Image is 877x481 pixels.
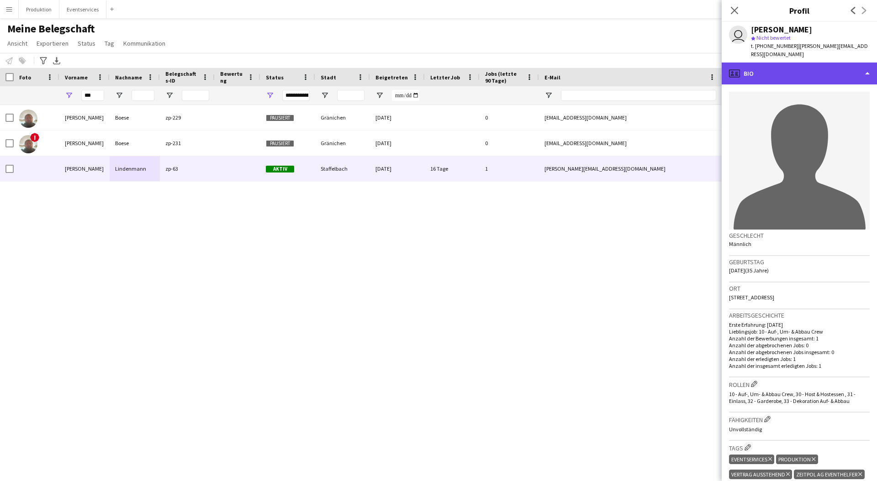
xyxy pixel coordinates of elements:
[19,0,59,18] button: Produktion
[321,91,329,99] button: Filtermenü öffnen
[220,70,244,84] span: Bewertung
[315,131,370,156] div: Gränichen
[729,443,870,452] h3: Tags
[729,349,870,356] p: Anzahl der abgebrochenen Jobs insgesamt: 0
[65,91,73,99] button: Filtermenü öffnen
[315,105,370,130] div: Gränichen
[165,91,174,99] button: Filtermenü öffnen
[7,22,95,36] span: Meine Belegschaft
[794,470,864,479] div: Zeitpol AG Eventhelfer
[182,90,209,101] input: Belegschafts-ID Filtereingang
[4,37,31,49] a: Ansicht
[539,105,722,130] div: [EMAIL_ADDRESS][DOMAIN_NAME]
[729,258,870,266] h3: Geburtstag
[19,135,37,153] img: Sven Boese
[51,55,62,66] app-action-btn: XLSX exportieren
[729,321,870,328] p: Erste Erfahrung: [DATE]
[480,156,539,181] div: 1
[485,70,523,84] span: Jobs (letzte 90 Tage)
[561,90,716,101] input: E-Mail Filtereingang
[729,231,870,240] h3: Geschlecht
[729,328,870,335] p: Lieblingsjob: 10 - Auf-, Um- & Abbau Crew
[33,37,72,49] a: Exportieren
[370,156,425,181] div: [DATE]
[425,156,480,181] div: 16 Tage
[480,131,539,156] div: 0
[59,105,110,130] div: [PERSON_NAME]
[729,356,870,362] p: Anzahl der erledigten Jobs: 1
[370,131,425,156] div: [DATE]
[132,90,154,101] input: Nachname Filtereingang
[722,63,877,84] div: Bio
[539,156,722,181] div: [PERSON_NAME][EMAIL_ADDRESS][DOMAIN_NAME]
[729,294,774,301] span: [STREET_ADDRESS]
[120,37,169,49] a: Kommunikation
[160,156,215,181] div: zp-63
[37,39,69,47] span: Exportieren
[315,156,370,181] div: Staffelbach
[266,74,284,81] span: Status
[266,140,294,147] span: Pausiert
[370,105,425,130] div: [DATE]
[729,379,870,389] h3: Rollen
[160,105,215,130] div: zp-229
[751,42,798,49] span: t. [PHONE_NUMBER]
[375,91,384,99] button: Filtermenü öffnen
[756,34,791,41] span: Nicht bewertet
[59,156,110,181] div: [PERSON_NAME]
[751,42,868,58] span: | [PERSON_NAME][EMAIL_ADDRESS][DOMAIN_NAME]
[776,455,818,464] div: Produktion
[729,284,870,293] h3: Ort
[105,39,114,47] span: Tag
[115,74,142,81] span: Nachname
[7,39,27,47] span: Ansicht
[729,311,870,319] h3: Arbeitsgeschichte
[78,39,95,47] span: Status
[375,74,408,81] span: Beigetreten
[751,26,812,34] div: [PERSON_NAME]
[544,91,553,99] button: Filtermenü öffnen
[123,39,165,47] span: Kommunikation
[74,37,99,49] a: Status
[59,131,110,156] div: [PERSON_NAME]
[38,55,49,66] app-action-btn: Erweiterte Filter
[729,362,870,369] p: Anzahl der insgesamt erledigten Jobs: 1
[165,70,198,84] span: Belegschafts-ID
[19,110,37,128] img: Sven Boese
[81,90,104,101] input: Vorname Filtereingang
[110,156,160,181] div: Lindenmann
[729,391,856,404] span: 10 - Auf-, Um- & Abbau Crew, 30 - Host & Hostessen , 31 - Einlass, 32 - Garderobe, 33 - Dekoratio...
[729,426,870,433] p: Unvollständig
[544,74,560,81] span: E-Mail
[101,37,118,49] a: Tag
[19,74,31,81] span: Foto
[729,267,769,274] span: [DATE] (35 Jahre)
[65,74,88,81] span: Vorname
[160,131,215,156] div: zp-231
[110,131,160,156] div: Boese
[266,91,274,99] button: Filtermenü öffnen
[59,0,106,18] button: Eventservices
[722,5,877,16] h3: Profil
[729,342,870,349] p: Anzahl der abgebrochenen Jobs: 0
[337,90,365,101] input: Stadt Filtereingang
[729,240,751,247] span: Männlich
[729,335,870,342] p: Anzahl der Bewerbungen insgesamt: 1
[430,74,460,81] span: Letzter Job
[480,105,539,130] div: 0
[539,131,722,156] div: [EMAIL_ADDRESS][DOMAIN_NAME]
[266,115,294,121] span: Pausiert
[321,74,336,81] span: Stadt
[115,91,123,99] button: Filtermenü öffnen
[392,90,419,101] input: Beigetreten Filtereingang
[30,133,39,142] span: !
[266,166,294,173] span: Aktiv
[729,455,774,464] div: Eventservices
[729,414,870,424] h3: Fähigkeiten
[110,105,160,130] div: Boese
[729,470,792,479] div: Vertrag ausstehend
